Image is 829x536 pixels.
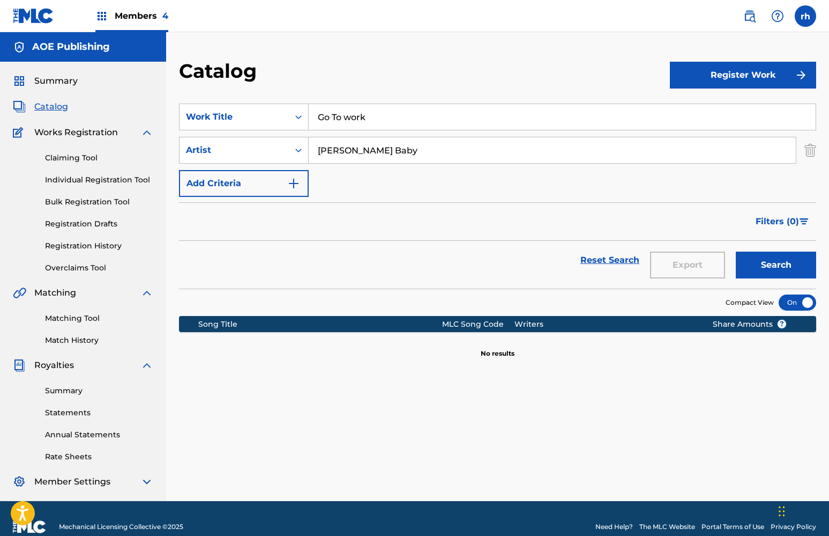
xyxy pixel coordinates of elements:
iframe: Resource Center [799,355,829,447]
span: Members [115,10,168,22]
span: Filters ( 0 ) [756,215,799,228]
a: Reset Search [575,248,645,272]
img: Top Rightsholders [95,10,108,23]
a: SummarySummary [13,75,78,87]
div: MLC Song Code [442,319,515,330]
span: Mechanical Licensing Collective © 2025 [59,522,183,532]
a: Portal Terms of Use [701,522,764,532]
img: Delete Criterion [804,137,816,164]
a: Need Help? [595,522,633,532]
button: Search [736,252,816,278]
div: Song Title [198,319,442,330]
a: Bulk Registration Tool [45,196,153,208]
div: Artist [186,144,282,157]
img: help [771,10,784,23]
img: filter [800,218,809,225]
img: Matching [13,287,26,299]
div: Writers [514,319,696,330]
div: Help [767,5,788,27]
img: Royalties [13,359,26,372]
p: No results [481,336,514,358]
a: Summary [45,385,153,397]
div: Drag [779,495,785,527]
span: Works Registration [34,126,118,139]
img: Member Settings [13,475,26,488]
a: Statements [45,407,153,418]
span: Compact View [726,298,774,307]
span: Royalties [34,359,74,372]
button: Filters (0) [749,208,816,235]
img: Summary [13,75,26,87]
span: Member Settings [34,475,110,488]
a: Annual Statements [45,429,153,440]
img: Catalog [13,100,26,113]
img: 9d2ae6d4665cec9f34b9.svg [287,177,300,190]
img: f7272a7cc735f4ea7f67.svg [795,69,808,82]
a: Privacy Policy [771,522,816,532]
img: expand [140,287,153,299]
span: ? [778,320,786,328]
a: Individual Registration Tool [45,174,153,186]
span: 4 [162,11,168,21]
a: Claiming Tool [45,152,153,164]
img: Accounts [13,41,26,54]
a: Rate Sheets [45,451,153,462]
form: Search Form [179,104,816,289]
a: Match History [45,335,153,346]
iframe: Chat Widget [775,484,829,536]
a: Registration History [45,240,153,252]
div: Work Title [186,111,282,123]
span: Summary [34,75,78,87]
a: The MLC Website [639,522,695,532]
a: Matching Tool [45,313,153,324]
img: expand [140,359,153,372]
a: Registration Drafts [45,218,153,230]
img: search [743,10,756,23]
span: Matching [34,287,76,299]
div: User Menu [795,5,816,27]
img: Works Registration [13,126,27,139]
h2: Catalog [179,59,262,83]
a: Public Search [739,5,760,27]
a: CatalogCatalog [13,100,68,113]
img: logo [13,520,46,533]
a: Overclaims Tool [45,262,153,274]
img: expand [140,475,153,488]
button: Add Criteria [179,170,309,197]
img: expand [140,126,153,139]
h5: AOE Publishing [32,41,110,53]
span: Catalog [34,100,68,113]
button: Register Work [670,62,816,89]
span: Share Amounts [713,319,787,330]
img: MLC Logo [13,8,54,24]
